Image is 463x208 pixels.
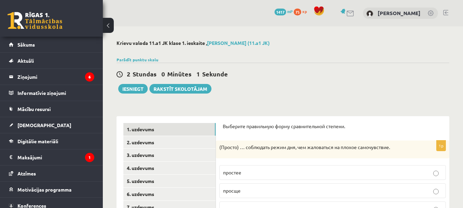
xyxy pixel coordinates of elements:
span: [DEMOGRAPHIC_DATA] [17,122,71,128]
legend: Maksājumi [17,149,94,165]
span: просще [223,187,241,194]
span: простее [223,169,241,175]
span: 1 [196,70,200,78]
p: 1p [436,140,446,151]
a: Aktuāli [9,53,94,69]
a: Rīgas 1. Tālmācības vidusskola [8,12,62,29]
legend: Informatīvie ziņojumi [17,85,94,101]
input: простее [433,171,439,176]
img: Patrīcija Bērziņa [366,10,373,17]
span: 0 [161,70,165,78]
p: Выберите правильную форму сравнительной степени. [223,123,442,130]
a: 4. uzdevums [123,162,216,174]
input: просще [433,189,439,194]
i: 1 [85,153,94,162]
a: 6. uzdevums [123,188,216,200]
span: Aktuāli [17,58,34,64]
a: Informatīvie ziņojumi [9,85,94,101]
a: [PERSON_NAME] [378,10,421,16]
a: [PERSON_NAME] (11.a1 JK) [207,40,270,46]
span: Minūtes [167,70,192,78]
span: Stundas [133,70,157,78]
a: Parādīt punktu skalu [117,57,158,62]
a: Atzīmes [9,166,94,181]
span: Atzīmes [17,170,36,176]
a: Motivācijas programma [9,182,94,197]
i: 6 [85,72,94,82]
span: Motivācijas programma [17,186,72,193]
span: Sekunde [202,70,228,78]
a: Ziņojumi6 [9,69,94,85]
a: Digitālie materiāli [9,133,94,149]
a: Maksājumi1 [9,149,94,165]
a: 75 xp [294,9,310,14]
legend: Ziņojumi [17,69,94,85]
span: Digitālie materiāli [17,138,58,144]
button: Iesniegt [118,84,148,94]
a: Mācību resursi [9,101,94,117]
a: 3. uzdevums [123,149,216,161]
span: Sākums [17,41,35,48]
span: 1417 [275,9,286,15]
a: Rakstīt skolotājam [149,84,211,94]
span: 2 [127,70,130,78]
p: (Просто) … соблюдать режим дня, чем жаловаться на плохое самочувствие. [219,144,412,151]
a: Sākums [9,37,94,52]
span: 75 [294,9,301,15]
a: 1. uzdevums [123,123,216,136]
a: 1417 mP [275,9,293,14]
a: 5. uzdevums [123,175,216,187]
a: [DEMOGRAPHIC_DATA] [9,117,94,133]
h2: Krievu valoda 11.a1 JK klase 1. ieskaite , [117,40,449,46]
span: mP [287,9,293,14]
span: xp [302,9,307,14]
span: Mācību resursi [17,106,51,112]
a: 2. uzdevums [123,136,216,149]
